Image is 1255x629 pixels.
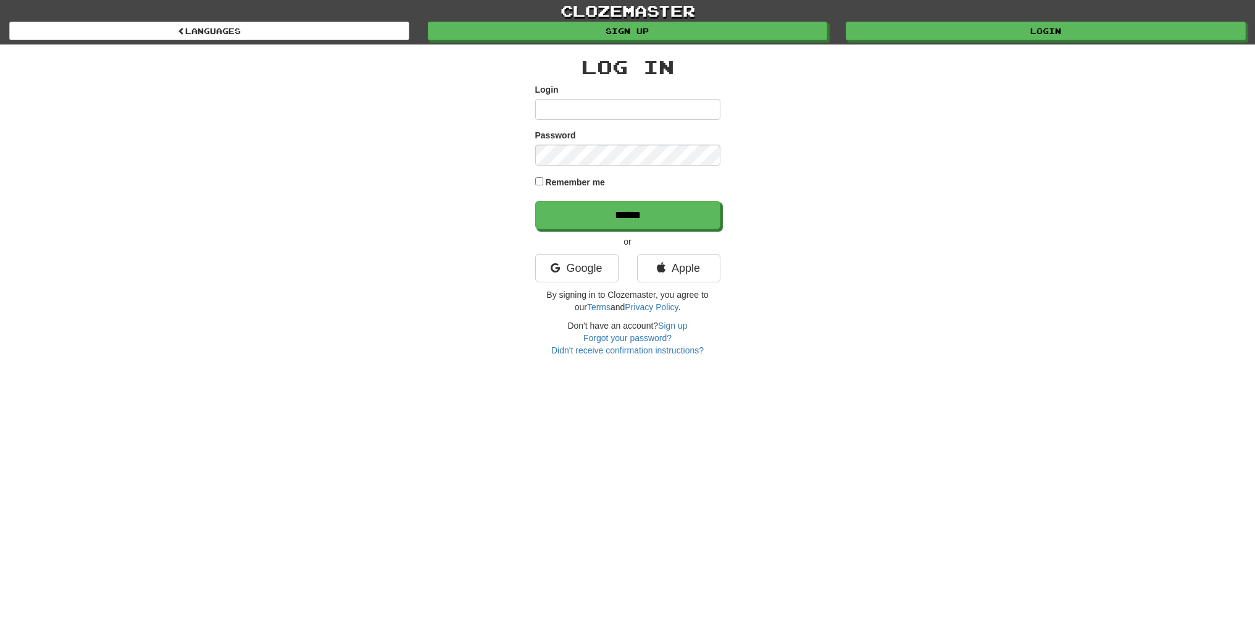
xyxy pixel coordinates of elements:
a: Login [846,22,1246,40]
a: Forgot your password? [583,333,672,343]
p: or [535,235,720,248]
a: Sign up [658,321,687,331]
a: Apple [637,254,720,282]
a: Languages [9,22,409,40]
a: Sign up [428,22,828,40]
p: By signing in to Clozemaster, you agree to our and . [535,289,720,313]
label: Remember me [545,176,605,188]
label: Password [535,129,576,141]
a: Google [535,254,619,282]
div: Don't have an account? [535,319,720,357]
a: Terms [587,302,611,312]
h2: Log In [535,57,720,77]
a: Privacy Policy [625,302,678,312]
label: Login [535,83,559,96]
a: Didn't receive confirmation instructions? [551,345,704,355]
